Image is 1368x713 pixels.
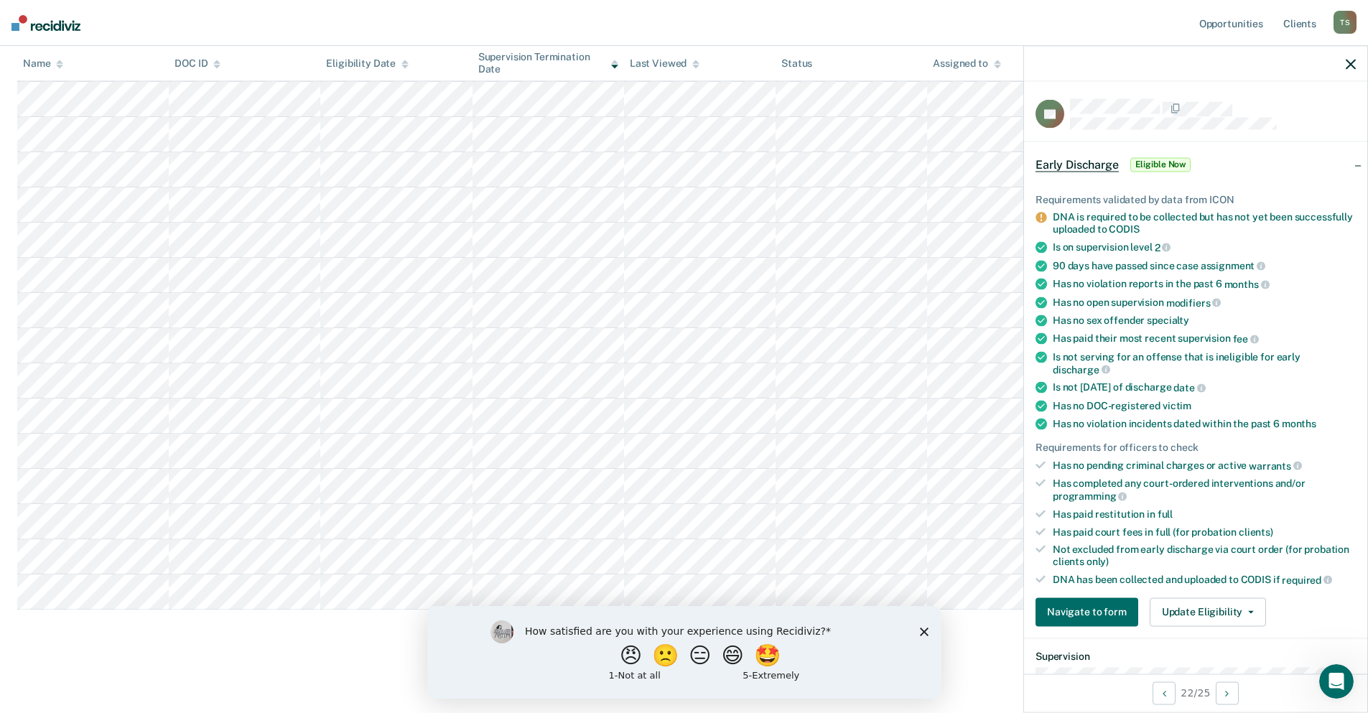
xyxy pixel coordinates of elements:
[1249,460,1302,471] span: warrants
[478,51,618,75] div: Supervision Termination Date
[1036,597,1138,626] button: Navigate to form
[1319,664,1354,699] iframe: Intercom live chat
[1053,278,1356,291] div: Has no violation reports in the past 6
[1153,681,1176,704] button: Previous Opportunity
[1053,418,1356,430] div: Has no violation incidents dated within the past 6
[1173,382,1205,393] span: date
[1282,574,1332,585] span: required
[1053,490,1127,502] span: programming
[1239,526,1273,537] span: clients)
[326,57,409,70] div: Eligibility Date
[1024,141,1367,187] div: Early DischargeEligible Now
[1053,526,1356,538] div: Has paid court fees in full (for probation
[1036,157,1119,172] span: Early Discharge
[175,57,220,70] div: DOC ID
[1163,400,1191,411] span: victim
[1053,544,1356,568] div: Not excluded from early discharge via court order (for probation clients
[1053,314,1356,327] div: Has no sex offender
[1158,508,1173,519] span: full
[11,15,80,31] img: Recidiviz
[1053,477,1356,502] div: Has completed any court-ordered interventions and/or
[1087,556,1109,567] span: only)
[1233,333,1259,345] span: fee
[781,57,812,70] div: Status
[1024,674,1367,712] div: 22 / 25
[1155,241,1171,253] span: 2
[1036,193,1356,205] div: Requirements validated by data from ICON
[1053,508,1356,520] div: Has paid restitution in
[23,57,63,70] div: Name
[1224,279,1270,290] span: months
[1166,297,1222,308] span: modifiers
[1053,296,1356,309] div: Has no open supervision
[1147,314,1189,326] span: specialty
[1053,574,1356,587] div: DNA has been collected and uploaded to CODIS if
[1053,351,1356,376] div: Is not serving for an offense that is ineligible for early
[1150,597,1266,626] button: Update Eligibility
[933,57,1000,70] div: Assigned to
[1334,11,1357,34] div: T S
[1053,459,1356,472] div: Has no pending criminal charges or active
[1282,418,1316,429] span: months
[1053,400,1356,412] div: Has no DOC-registered
[1053,259,1356,272] div: 90 days have passed since case
[1036,597,1144,626] a: Navigate to form link
[1201,260,1265,271] span: assignment
[1053,381,1356,394] div: Is not [DATE] of discharge
[1036,650,1356,662] dt: Supervision
[1036,442,1356,454] div: Requirements for officers to check
[1053,211,1356,236] div: DNA is required to be collected but has not yet been successfully uploaded to CODIS
[1130,157,1191,172] span: Eligible Now
[630,57,699,70] div: Last Viewed
[1053,241,1356,254] div: Is on supervision level
[1053,332,1356,345] div: Has paid their most recent supervision
[1053,363,1110,375] span: discharge
[1216,681,1239,704] button: Next Opportunity
[427,606,941,699] iframe: Survey by Kim from Recidiviz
